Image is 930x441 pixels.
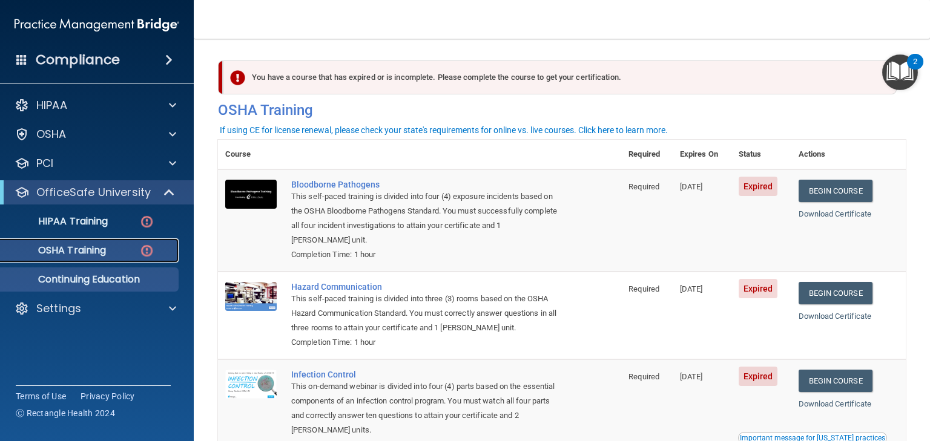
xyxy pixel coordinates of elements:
a: OfficeSafe University [15,185,176,200]
th: Required [621,140,672,169]
a: Settings [15,301,176,316]
p: OSHA [36,127,67,142]
p: Continuing Education [8,273,173,286]
p: HIPAA Training [8,215,108,227]
span: Required [628,182,659,191]
span: [DATE] [680,182,703,191]
h4: Compliance [36,51,120,68]
th: Course [218,140,284,169]
a: Download Certificate [799,209,872,218]
div: If using CE for license renewal, please check your state's requirements for online vs. live cours... [220,126,668,134]
a: HIPAA [15,98,176,113]
p: PCI [36,156,53,171]
a: Download Certificate [799,312,872,321]
th: Expires On [673,140,731,169]
button: Open Resource Center, 2 new notifications [882,54,918,90]
div: You have a course that has expired or is incomplete. Please complete the course to get your certi... [223,60,897,94]
a: Begin Course [799,282,872,304]
span: Expired [739,367,778,386]
div: This on-demand webinar is divided into four (4) parts based on the essential components of an inf... [291,379,561,437]
p: OSHA Training [8,244,106,256]
a: Bloodborne Pathogens [291,180,561,189]
p: OfficeSafe University [36,185,151,200]
th: Status [731,140,791,169]
span: [DATE] [680,284,703,293]
a: Privacy Policy [81,390,135,402]
a: Begin Course [799,180,872,202]
span: Ⓒ Rectangle Health 2024 [16,407,115,419]
div: 2 [913,62,917,77]
a: Begin Course [799,370,872,392]
div: This self-paced training is divided into three (3) rooms based on the OSHA Hazard Communication S... [291,292,561,335]
p: HIPAA [36,98,67,113]
div: This self-paced training is divided into four (4) exposure incidents based on the OSHA Bloodborne... [291,189,561,247]
img: PMB logo [15,13,179,37]
a: Download Certificate [799,399,872,408]
span: Required [628,284,659,293]
button: If using CE for license renewal, please check your state's requirements for online vs. live cours... [218,124,670,136]
span: Expired [739,279,778,298]
img: danger-circle.6113f641.png [139,243,154,258]
div: Completion Time: 1 hour [291,335,561,350]
img: danger-circle.6113f641.png [139,214,154,229]
h4: OSHA Training [218,102,906,119]
a: PCI [15,156,176,171]
div: Completion Time: 1 hour [291,247,561,262]
img: exclamation-circle-solid-danger.72ef9ffc.png [230,70,245,85]
span: Required [628,372,659,381]
span: [DATE] [680,372,703,381]
a: Terms of Use [16,390,66,402]
a: Infection Control [291,370,561,379]
a: Hazard Communication [291,282,561,292]
a: OSHA [15,127,176,142]
span: Expired [739,177,778,196]
p: Settings [36,301,81,316]
th: Actions [791,140,906,169]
